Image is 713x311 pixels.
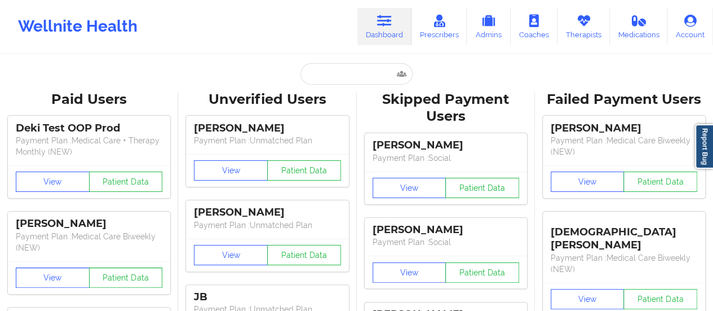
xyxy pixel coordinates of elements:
[194,122,340,135] div: [PERSON_NAME]
[16,217,162,230] div: [PERSON_NAME]
[16,122,162,135] div: Deki Test OOP Prod
[194,135,340,146] p: Payment Plan : Unmatched Plan
[623,289,697,309] button: Patient Data
[543,91,705,108] div: Failed Payment Users
[373,262,446,283] button: View
[551,122,697,135] div: [PERSON_NAME]
[373,224,519,236] div: [PERSON_NAME]
[267,160,341,181] button: Patient Data
[194,160,268,181] button: View
[357,8,411,45] a: Dashboard
[194,291,340,304] div: JB
[411,8,467,45] a: Prescribers
[373,236,519,248] p: Payment Plan : Social
[16,172,90,192] button: View
[16,268,90,288] button: View
[194,220,340,231] p: Payment Plan : Unmatched Plan
[373,178,446,198] button: View
[551,172,625,192] button: View
[186,91,348,108] div: Unverified Users
[365,91,527,126] div: Skipped Payment Users
[551,289,625,309] button: View
[551,252,697,275] p: Payment Plan : Medical Care Biweekly (NEW)
[445,178,519,198] button: Patient Data
[89,172,163,192] button: Patient Data
[267,245,341,265] button: Patient Data
[445,262,519,283] button: Patient Data
[467,8,511,45] a: Admins
[511,8,557,45] a: Coaches
[16,135,162,157] p: Payment Plan : Medical Care + Therapy Monthly (NEW)
[623,172,697,192] button: Patient Data
[89,268,163,288] button: Patient Data
[551,217,697,252] div: [DEMOGRAPHIC_DATA][PERSON_NAME]
[194,206,340,219] div: [PERSON_NAME]
[551,135,697,157] p: Payment Plan : Medical Care Biweekly (NEW)
[695,124,713,169] a: Report Bug
[16,231,162,253] p: Payment Plan : Medical Care Biweekly (NEW)
[557,8,610,45] a: Therapists
[373,152,519,164] p: Payment Plan : Social
[373,139,519,152] div: [PERSON_NAME]
[194,245,268,265] button: View
[610,8,668,45] a: Medications
[667,8,713,45] a: Account
[8,91,170,108] div: Paid Users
